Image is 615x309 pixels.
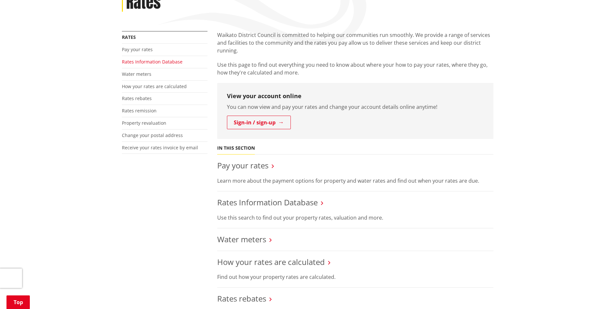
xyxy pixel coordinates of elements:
[217,31,493,54] p: Waikato District Council is committed to helping our communities run smoothly. We provide a range...
[122,95,152,101] a: Rates rebates
[217,145,255,151] h5: In this section
[217,234,266,245] a: Water meters
[585,282,609,305] iframe: Messenger Launcher
[217,61,493,76] p: Use this page to find out everything you need to know about where your how to pay your rates, whe...
[227,93,484,100] h3: View your account online
[217,160,268,171] a: Pay your rates
[227,116,291,129] a: Sign-in / sign-up
[6,295,30,309] a: Top
[217,293,266,304] a: Rates rebates
[122,132,183,138] a: Change your postal address
[122,120,166,126] a: Property revaluation
[217,214,493,222] p: Use this search to find out your property rates, valuation and more.
[217,177,493,185] p: Learn more about the payment options for property and water rates and find out when your rates ar...
[122,83,187,89] a: How your rates are calculated
[217,197,318,208] a: Rates Information Database
[122,71,151,77] a: Water meters
[122,46,153,52] a: Pay your rates
[227,103,484,111] p: You can now view and pay your rates and change your account details online anytime!
[122,144,198,151] a: Receive your rates invoice by email
[217,273,493,281] p: Find out how your property rates are calculated.
[122,34,136,40] a: Rates
[122,108,157,114] a: Rates remission
[122,59,183,65] a: Rates Information Database
[217,257,325,267] a: How your rates are calculated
